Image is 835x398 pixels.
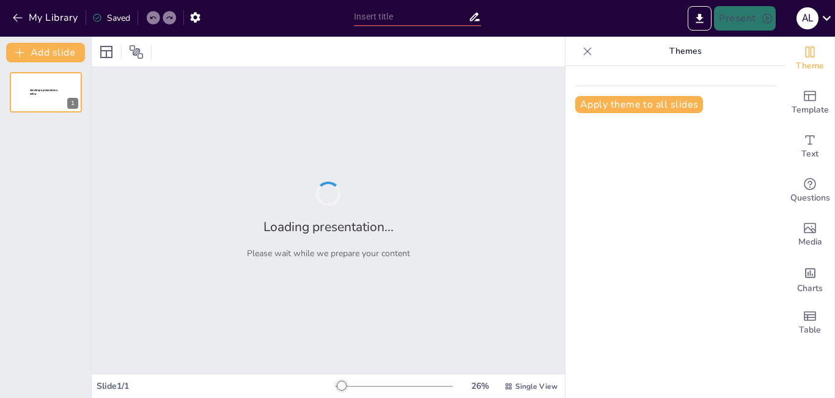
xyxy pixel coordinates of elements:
[785,213,834,257] div: Add images, graphics, shapes or video
[796,7,818,29] div: a L
[263,218,394,235] h2: Loading presentation...
[515,381,557,391] span: Single View
[792,103,829,117] span: Template
[790,191,830,205] span: Questions
[67,98,78,109] div: 1
[785,81,834,125] div: Add ready made slides
[465,380,495,392] div: 26 %
[785,301,834,345] div: Add a table
[688,6,712,31] button: Export to PowerPoint
[92,12,130,24] div: Saved
[129,45,144,59] span: Position
[97,42,116,62] div: Layout
[801,147,818,161] span: Text
[597,37,773,66] p: Themes
[9,8,83,28] button: My Library
[798,235,822,249] span: Media
[10,72,82,112] div: 1
[247,248,410,259] p: Please wait while we prepare your content
[354,8,468,26] input: Insert title
[785,169,834,213] div: Get real-time input from your audience
[785,125,834,169] div: Add text boxes
[785,257,834,301] div: Add charts and graphs
[796,59,824,73] span: Theme
[799,323,821,337] span: Table
[30,89,57,95] span: Sendsteps presentation editor
[97,380,336,392] div: Slide 1 / 1
[796,6,818,31] button: a L
[575,96,703,113] button: Apply theme to all slides
[714,6,775,31] button: Present
[797,282,823,295] span: Charts
[785,37,834,81] div: Change the overall theme
[6,43,85,62] button: Add slide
